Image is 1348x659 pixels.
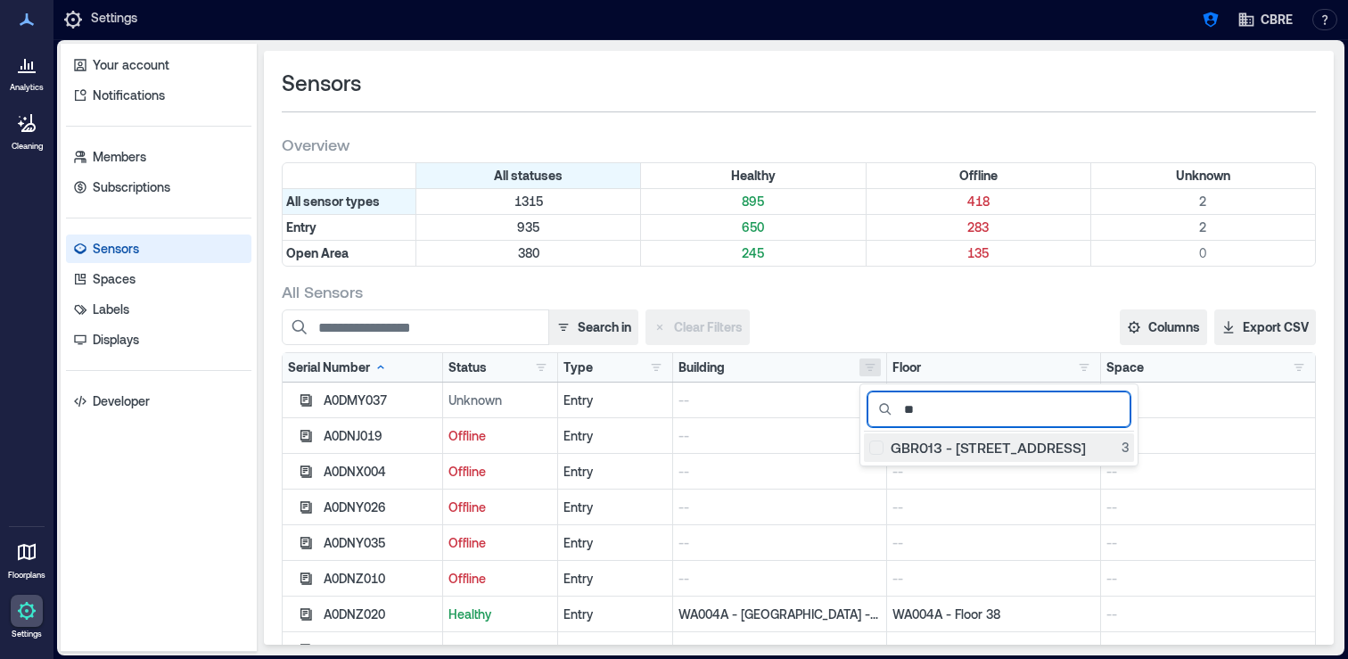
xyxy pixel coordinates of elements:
p: Your account [93,56,169,74]
div: Entry [563,427,667,445]
p: -- [1106,463,1310,481]
span: Overview [282,134,349,155]
div: Filter by Type: Entry & Status: Healthy [641,215,866,240]
div: Status [448,358,487,376]
div: Entry [563,498,667,516]
div: A0DNY026 [324,498,437,516]
p: Notifications [93,86,165,104]
p: -- [1106,427,1310,445]
a: Subscriptions [66,173,251,202]
div: Filter by Type: Entry & Status: Unknown [1091,215,1315,240]
div: Entry [563,391,667,409]
div: Entry [563,570,667,588]
p: 895 [645,193,861,210]
div: Entry [563,534,667,552]
div: Space [1106,358,1144,376]
p: -- [678,391,881,409]
div: A0DNX004 [324,463,437,481]
div: Floor [892,358,921,376]
a: Members [66,143,251,171]
p: Offline [448,498,552,516]
p: Settings [91,9,137,30]
button: Columns [1120,309,1207,345]
div: A0DNJ019 [324,427,437,445]
p: Spaces [93,270,136,288]
div: Filter by Status: Healthy [641,163,866,188]
p: Analytics [10,82,44,93]
div: Filter by Status: Offline [867,163,1091,188]
p: Cleaning [12,141,43,152]
a: Settings [5,589,48,645]
div: A0DMY037 [324,391,437,409]
p: -- [678,463,881,481]
a: Sensors [66,235,251,263]
p: Members [93,148,146,166]
p: 2 [1095,218,1311,236]
div: All statuses [416,163,641,188]
div: Building [678,358,725,376]
p: 245 [645,244,861,262]
p: Offline [448,463,552,481]
div: A0DNZ020 [324,605,437,623]
p: -- [892,463,1095,481]
p: -- [678,570,881,588]
p: Unknown [448,391,552,409]
span: Sensors [282,69,361,97]
a: Developer [66,387,251,416]
p: Settings [12,629,42,639]
p: -- [678,534,881,552]
div: Filter by Status: Unknown [1091,163,1315,188]
button: Search in [548,309,638,345]
p: Offline [448,427,552,445]
p: 380 [420,244,637,262]
p: -- [1106,498,1310,516]
p: -- [892,534,1095,552]
div: A0DNZ010 [324,570,437,588]
p: Displays [93,331,139,349]
a: Notifications [66,81,251,110]
p: -- [1106,534,1310,552]
p: 135 [870,244,1087,262]
a: Labels [66,295,251,324]
p: Developer [93,392,150,410]
p: 650 [645,218,861,236]
div: A0DNY035 [324,534,437,552]
p: Floorplans [8,570,45,581]
p: 418 [870,193,1087,210]
div: Entry [563,605,667,623]
a: Floorplans [3,531,51,586]
p: -- [1106,570,1310,588]
p: -- [892,570,1095,588]
div: Filter by Type: Open Area & Status: Unknown (0 sensors) [1091,241,1315,266]
div: Type [563,358,593,376]
button: Export CSV [1214,309,1316,345]
button: Clear Filters [645,309,750,345]
div: Entry [563,641,667,659]
p: Offline [448,570,552,588]
a: Spaces [66,265,251,293]
div: Filter by Type: Open Area & Status: Offline [867,241,1091,266]
span: CBRE [1261,11,1293,29]
div: Filter by Type: Entry [283,215,416,240]
p: Subscriptions [93,178,170,196]
p: Healthy [448,605,552,623]
p: -- [1106,605,1310,623]
p: -- [678,427,881,445]
div: Filter by Type: Entry & Status: Offline [867,215,1091,240]
p: -- [1106,391,1310,409]
p: 1315 [420,193,637,210]
div: A0DNZ040 [324,641,437,659]
p: TX028 - [GEOGRAPHIC_DATA] - 2100 [PERSON_NAME].., TX028 - [GEOGRAPHIC_DATA] - 2100 [PERSON_NAME] [678,641,881,659]
p: 0 [1095,244,1311,262]
div: Filter by Type: Open Area [283,241,416,266]
p: -- [678,498,881,516]
p: -- [892,498,1095,516]
div: Filter by Type: Open Area & Status: Healthy [641,241,866,266]
a: Displays [66,325,251,354]
div: Entry [563,463,667,481]
a: Your account [66,51,251,79]
span: All Sensors [282,281,363,302]
p: TX028 - Floor 15 [892,641,1095,659]
p: Labels [93,301,129,318]
a: Cleaning [4,102,49,157]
